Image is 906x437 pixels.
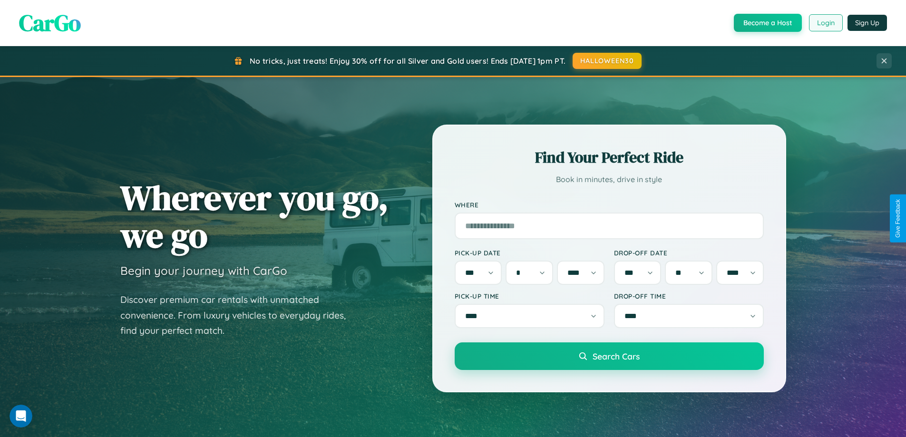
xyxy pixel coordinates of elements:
[455,201,764,209] label: Where
[19,7,81,39] span: CarGo
[614,249,764,257] label: Drop-off Date
[120,179,389,254] h1: Wherever you go, we go
[120,292,358,339] p: Discover premium car rentals with unmatched convenience. From luxury vehicles to everyday rides, ...
[455,342,764,370] button: Search Cars
[809,14,843,31] button: Login
[573,53,642,69] button: HALLOWEEN30
[120,263,287,278] h3: Begin your journey with CarGo
[614,292,764,300] label: Drop-off Time
[593,351,640,361] span: Search Cars
[455,249,604,257] label: Pick-up Date
[455,292,604,300] label: Pick-up Time
[895,199,901,238] div: Give Feedback
[10,405,32,427] iframe: Intercom live chat
[848,15,887,31] button: Sign Up
[455,147,764,168] h2: Find Your Perfect Ride
[250,56,565,66] span: No tricks, just treats! Enjoy 30% off for all Silver and Gold users! Ends [DATE] 1pm PT.
[455,173,764,186] p: Book in minutes, drive in style
[734,14,802,32] button: Become a Host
